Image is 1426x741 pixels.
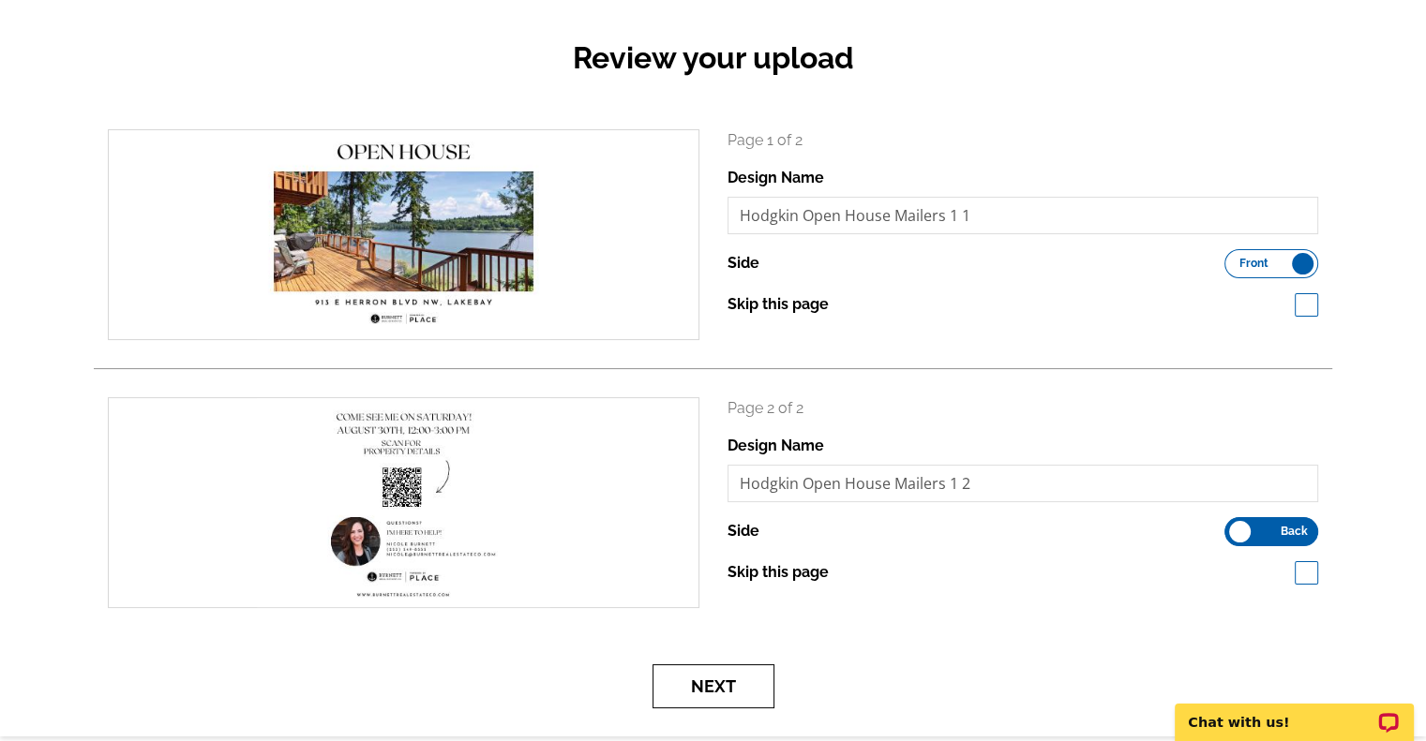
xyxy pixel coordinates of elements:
[728,129,1319,152] p: Page 1 of 2
[1239,259,1268,268] span: Front
[728,167,824,189] label: Design Name
[728,465,1319,502] input: File Name
[728,520,759,542] label: Side
[728,252,759,274] label: Side
[1281,526,1308,536] span: Back
[1163,682,1426,741] iframe: LiveChat chat widget
[94,40,1332,76] h2: Review your upload
[728,561,829,584] label: Skip this page
[728,435,824,457] label: Design Name
[653,664,774,708] button: Next
[728,197,1319,234] input: File Name
[728,397,1319,420] p: Page 2 of 2
[728,293,829,316] label: Skip this page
